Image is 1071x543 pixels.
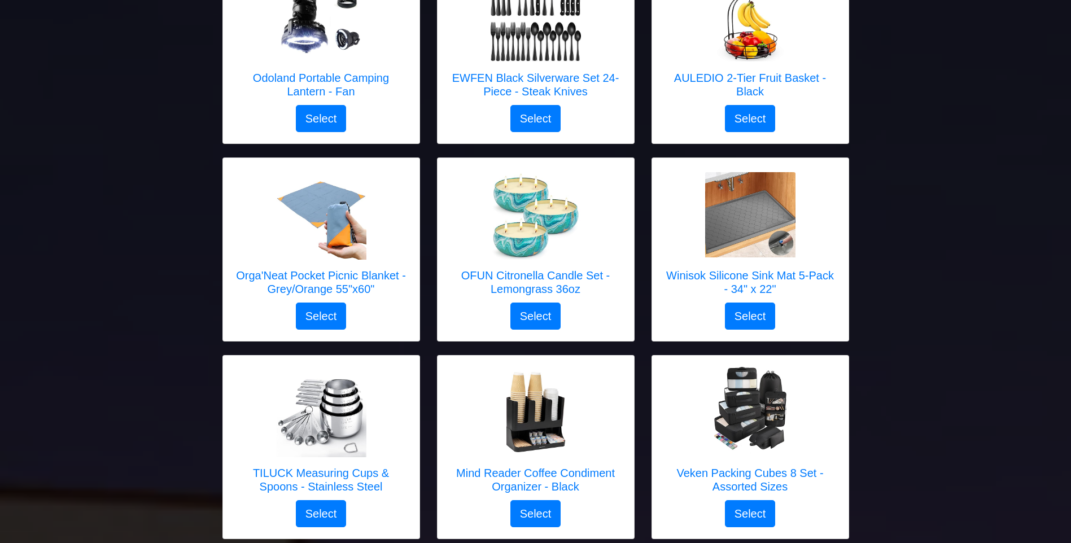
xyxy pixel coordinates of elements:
[491,169,581,260] img: OFUN Citronella Candle Set - Lemongrass 36oz
[449,466,623,493] h5: Mind Reader Coffee Condiment Organizer - Black
[296,105,347,132] button: Select
[663,269,837,296] h5: Winisok Silicone Sink Mat 5-Pack - 34" x 22"
[510,303,561,330] button: Select
[296,500,347,527] button: Select
[491,367,581,457] img: Mind Reader Coffee Condiment Organizer - Black
[234,367,408,500] a: TILUCK Measuring Cups & Spoons - Stainless Steel TILUCK Measuring Cups & Spoons - Stainless Steel
[234,466,408,493] h5: TILUCK Measuring Cups & Spoons - Stainless Steel
[663,367,837,500] a: Veken Packing Cubes 8 Set - Assorted Sizes Veken Packing Cubes 8 Set - Assorted Sizes
[296,303,347,330] button: Select
[663,169,837,303] a: Winisok Silicone Sink Mat 5-Pack - 34" x 22" Winisok Silicone Sink Mat 5-Pack - 34" x 22"
[234,71,408,98] h5: Odoland Portable Camping Lantern - Fan
[449,169,623,303] a: OFUN Citronella Candle Set - Lemongrass 36oz OFUN Citronella Candle Set - Lemongrass 36oz
[510,105,561,132] button: Select
[276,367,366,457] img: TILUCK Measuring Cups & Spoons - Stainless Steel
[234,269,408,296] h5: Orga'Neat Pocket Picnic Blanket - Grey/Orange 55"x60"
[705,172,795,257] img: Winisok Silicone Sink Mat 5-Pack - 34" x 22"
[725,500,776,527] button: Select
[663,466,837,493] h5: Veken Packing Cubes 8 Set - Assorted Sizes
[510,500,561,527] button: Select
[725,105,776,132] button: Select
[663,71,837,98] h5: AULEDIO 2-Tier Fruit Basket - Black
[449,71,623,98] h5: EWFEN Black Silverware Set 24-Piece - Steak Knives
[449,367,623,500] a: Mind Reader Coffee Condiment Organizer - Black Mind Reader Coffee Condiment Organizer - Black
[705,367,795,457] img: Veken Packing Cubes 8 Set - Assorted Sizes
[234,169,408,303] a: Orga'Neat Pocket Picnic Blanket - Grey/Orange 55"x60" Orga'Neat Pocket Picnic Blanket - Grey/Oran...
[725,303,776,330] button: Select
[276,169,366,260] img: Orga'Neat Pocket Picnic Blanket - Grey/Orange 55"x60"
[449,269,623,296] h5: OFUN Citronella Candle Set - Lemongrass 36oz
